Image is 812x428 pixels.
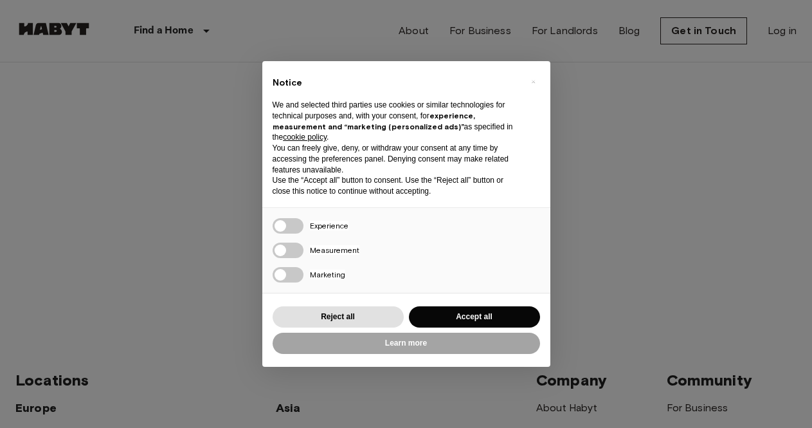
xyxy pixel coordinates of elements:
button: Accept all [409,306,540,328]
p: You can freely give, deny, or withdraw your consent at any time by accessing the preferences pane... [273,143,519,175]
strong: experience, measurement and “marketing (personalized ads)” [273,111,475,131]
span: × [531,74,536,89]
h2: Notice [273,77,519,89]
a: cookie policy [283,133,327,142]
span: Marketing [310,270,345,279]
button: Reject all [273,306,404,328]
button: Close this notice [523,71,544,92]
span: Measurement [310,245,359,255]
p: We and selected third parties use cookies or similar technologies for technical purposes and, wit... [273,100,519,143]
span: Experience [310,221,348,230]
p: Use the “Accept all” button to consent. Use the “Reject all” button or close this notice to conti... [273,175,519,197]
button: Learn more [273,333,540,354]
